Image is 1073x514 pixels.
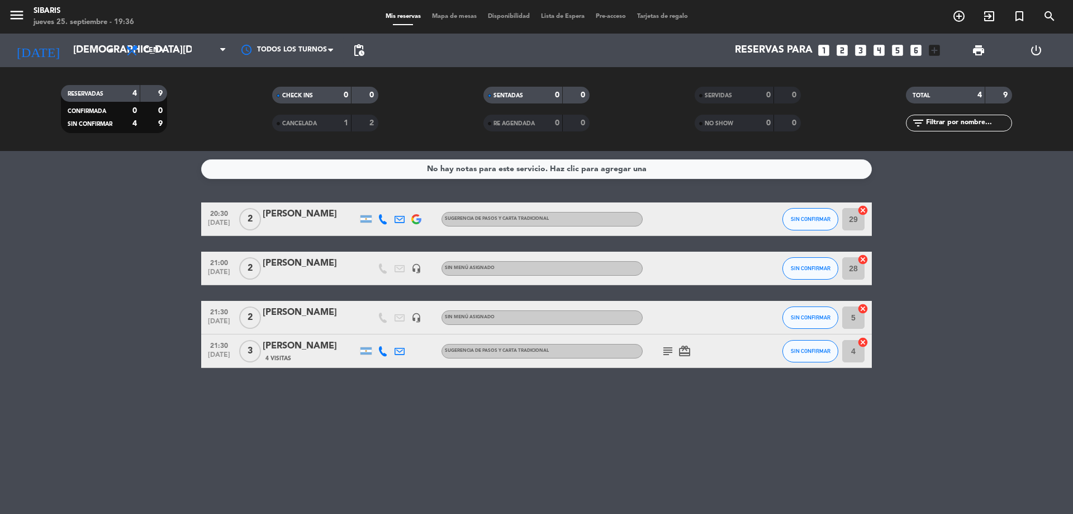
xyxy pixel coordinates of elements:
[34,6,134,17] div: sibaris
[205,206,233,219] span: 20:30
[411,313,421,323] i: headset_mic
[766,91,771,99] strong: 0
[782,257,838,280] button: SIN CONFIRMAR
[205,318,233,331] span: [DATE]
[555,119,559,127] strong: 0
[68,109,106,114] span: CONFIRMADA
[352,44,365,57] span: pending_actions
[205,338,233,351] span: 21:30
[1043,10,1056,23] i: search
[68,91,103,97] span: RESERVADAS
[909,43,923,58] i: looks_6
[791,314,830,320] span: SIN CONFIRMAR
[158,120,165,128] strong: 9
[369,91,376,99] strong: 0
[205,219,233,232] span: [DATE]
[782,208,838,230] button: SIN CONFIRMAR
[705,93,732,98] span: SERVIDAS
[68,121,112,127] span: SIN CONFIRMAR
[792,119,799,127] strong: 0
[426,13,482,20] span: Mapa de mesas
[555,91,559,99] strong: 0
[411,214,421,224] img: google-logo.png
[132,107,137,115] strong: 0
[205,268,233,281] span: [DATE]
[282,93,313,98] span: CHECK INS
[239,340,261,362] span: 3
[590,13,632,20] span: Pre-acceso
[132,120,137,128] strong: 4
[982,10,996,23] i: exit_to_app
[925,117,1012,129] input: Filtrar por nombre...
[239,306,261,329] span: 2
[380,13,426,20] span: Mis reservas
[1013,10,1026,23] i: turned_in_not
[144,46,164,54] span: Cena
[344,119,348,127] strong: 1
[8,38,68,63] i: [DATE]
[791,265,830,271] span: SIN CONFIRMAR
[369,119,376,127] strong: 2
[977,91,982,99] strong: 4
[678,345,691,358] i: card_giftcard
[535,13,590,20] span: Lista de Espera
[282,121,317,126] span: CANCELADA
[835,43,849,58] i: looks_two
[132,89,137,97] strong: 4
[344,91,348,99] strong: 0
[427,163,647,176] div: No hay notas para este servicio. Haz clic para agregar una
[263,305,358,320] div: [PERSON_NAME]
[239,257,261,280] span: 2
[735,45,813,56] span: Reservas para
[411,263,421,273] i: headset_mic
[158,107,165,115] strong: 0
[493,93,523,98] span: SENTADAS
[493,121,535,126] span: RE AGENDADA
[104,44,117,57] i: arrow_drop_down
[857,205,868,216] i: cancel
[952,10,966,23] i: add_circle_outline
[661,345,675,358] i: subject
[482,13,535,20] span: Disponibilidad
[816,43,831,58] i: looks_one
[782,340,838,362] button: SIN CONFIRMAR
[445,216,549,221] span: sugerencia de pasos y carta tradicional
[581,91,587,99] strong: 0
[158,89,165,97] strong: 9
[263,207,358,221] div: [PERSON_NAME]
[445,315,495,319] span: Sin menú asignado
[857,303,868,314] i: cancel
[263,256,358,271] div: [PERSON_NAME]
[205,305,233,318] span: 21:30
[445,266,495,270] span: Sin menú asignado
[34,17,134,28] div: jueves 25. septiembre - 19:36
[705,121,733,126] span: NO SHOW
[857,254,868,265] i: cancel
[911,116,925,130] i: filter_list
[8,7,25,27] button: menu
[872,43,886,58] i: looks_4
[972,44,985,57] span: print
[581,119,587,127] strong: 0
[265,354,291,363] span: 4 Visitas
[791,348,830,354] span: SIN CONFIRMAR
[782,306,838,329] button: SIN CONFIRMAR
[263,339,358,353] div: [PERSON_NAME]
[205,351,233,364] span: [DATE]
[205,256,233,268] span: 21:00
[1007,34,1065,67] div: LOG OUT
[1029,44,1043,57] i: power_settings_new
[791,216,830,222] span: SIN CONFIRMAR
[766,119,771,127] strong: 0
[1003,91,1010,99] strong: 9
[927,43,942,58] i: add_box
[890,43,905,58] i: looks_5
[8,7,25,23] i: menu
[445,348,549,353] span: sugerencia de pasos y carta tradicional
[913,93,930,98] span: TOTAL
[853,43,868,58] i: looks_3
[792,91,799,99] strong: 0
[239,208,261,230] span: 2
[632,13,694,20] span: Tarjetas de regalo
[857,337,868,348] i: cancel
